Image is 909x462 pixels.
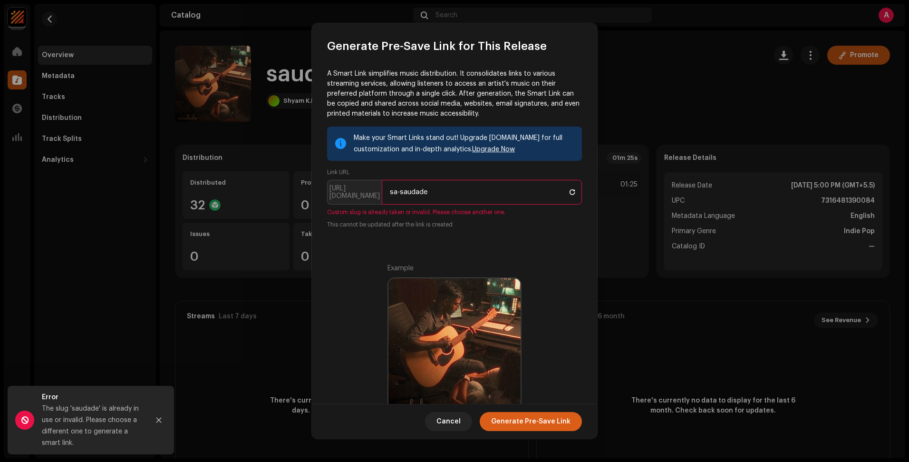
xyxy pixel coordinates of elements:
[327,168,349,176] label: Link URL
[327,180,382,205] p-inputgroup-addon: [URL][DOMAIN_NAME]
[312,23,597,54] div: Generate Pre-Save Link for This Release
[388,278,522,413] img: 7abb400d-48a3-4e1e-8dcd-167233a7864c
[387,264,522,274] div: Example
[436,412,461,431] span: Cancel
[327,220,453,229] small: This cannot be updated after the link is created
[149,411,168,430] button: Close
[354,132,574,155] div: Make your Smart Links stand out! Upgrade [DOMAIN_NAME] for full customization and in-depth analyt...
[491,412,571,431] span: Generate Pre-Save Link
[42,392,142,403] div: Error
[425,412,472,431] button: Cancel
[472,146,515,153] a: Upgrade Now
[327,69,582,119] p: A Smart Link simplifies music distribution. It consolidates links to various streaming services, ...
[327,208,582,216] small: Custom slug is already taken or invalid. Please choose another one.
[480,412,582,431] button: Generate Pre-Save Link
[42,403,142,449] div: The slug 'saudade' is already in use or invalid. Please choose a different one to generate a smar...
